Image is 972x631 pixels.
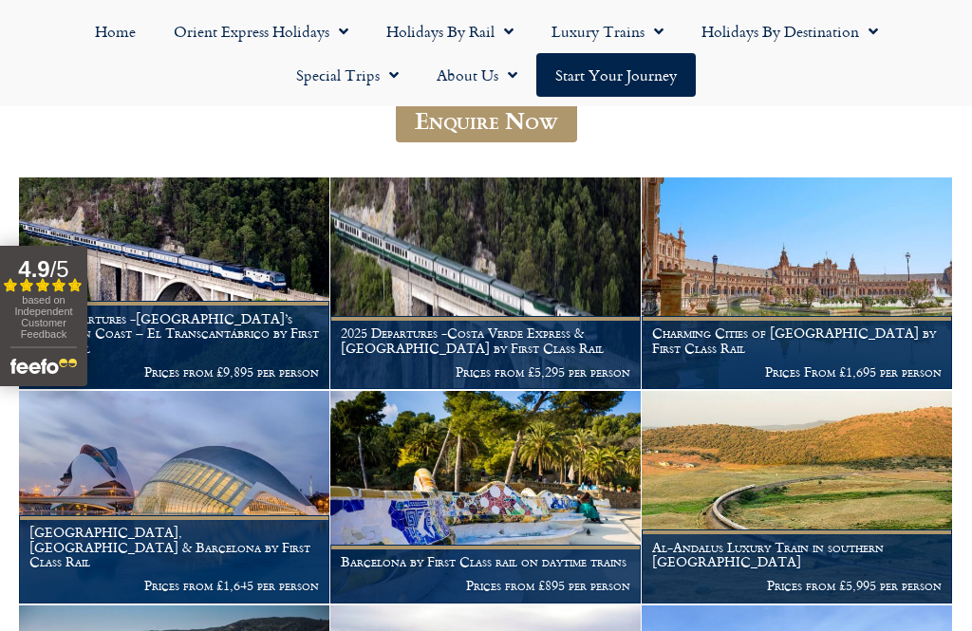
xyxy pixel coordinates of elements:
[277,53,418,97] a: Special Trips
[642,391,953,603] a: Al-Andalus Luxury Train in southern [GEOGRAPHIC_DATA] Prices from £5,995 per person
[418,53,536,97] a: About Us
[330,391,642,603] a: Barcelona by First Class rail on daytime trains Prices from £895 per person
[652,540,942,570] h1: Al-Andalus Luxury Train in southern [GEOGRAPHIC_DATA]
[652,325,942,356] h1: Charming Cities of [GEOGRAPHIC_DATA] by First Class Rail
[341,364,630,380] p: Prices from £5,295 per person
[367,9,533,53] a: Holidays by Rail
[536,53,696,97] a: Start your Journey
[642,177,953,390] a: Charming Cities of [GEOGRAPHIC_DATA] by First Class Rail Prices From £1,695 per person
[155,9,367,53] a: Orient Express Holidays
[533,9,682,53] a: Luxury Trains
[29,578,319,593] p: Prices from £1,645 per person
[19,391,330,603] a: [GEOGRAPHIC_DATA], [GEOGRAPHIC_DATA] & Barcelona by First Class Rail Prices from £1,645 per person
[29,525,319,569] h1: [GEOGRAPHIC_DATA], [GEOGRAPHIC_DATA] & Barcelona by First Class Rail
[76,9,155,53] a: Home
[341,578,630,593] p: Prices from £895 per person
[652,578,942,593] p: Prices from £5,995 per person
[682,9,897,53] a: Holidays by Destination
[9,9,963,97] nav: Menu
[652,364,942,380] p: Prices From £1,695 per person
[330,177,642,390] a: 2025 Departures -Costa Verde Express & [GEOGRAPHIC_DATA] by First Class Rail Prices from £5,295 p...
[341,554,630,569] h1: Barcelona by First Class rail on daytime trains
[396,98,577,142] a: Enquire Now
[19,177,330,390] a: 2025 Departures -[GEOGRAPHIC_DATA]’s Northern Coast – El Transcantábrico by First Class Rail Pric...
[29,364,319,380] p: Prices from £9,895 per person
[29,311,319,356] h1: 2025 Departures -[GEOGRAPHIC_DATA]’s Northern Coast – El Transcantábrico by First Class Rail
[341,325,630,356] h1: 2025 Departures -Costa Verde Express & [GEOGRAPHIC_DATA] by First Class Rail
